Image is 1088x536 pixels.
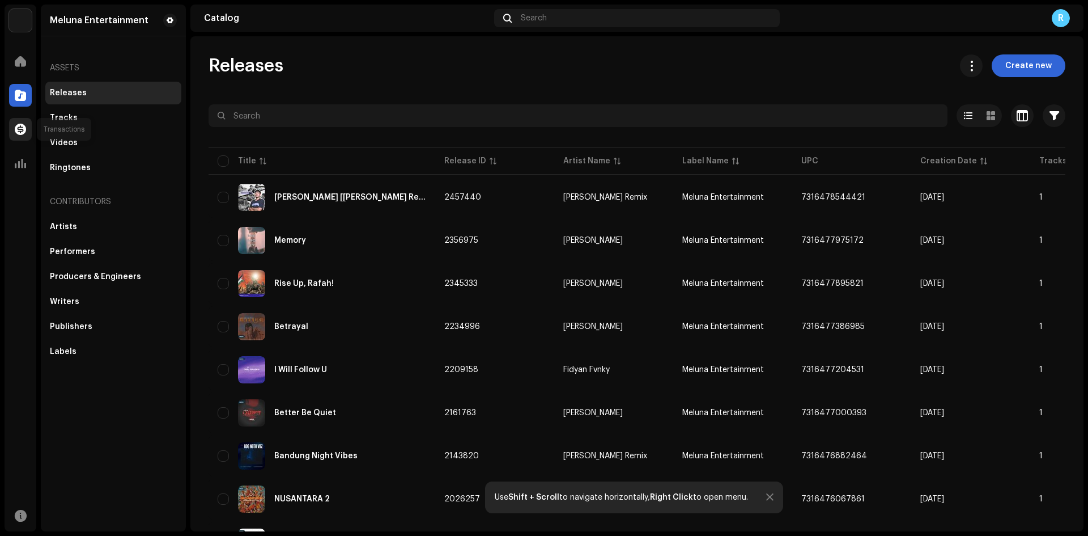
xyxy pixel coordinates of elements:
div: Terek Bale [DJ Akbar Remix Version] [274,193,426,201]
div: Memory [274,237,306,244]
div: Use to navigate horizontally, to open menu. [495,493,748,502]
span: 2143820 [444,452,479,460]
div: Tracks [50,113,78,123]
span: 7316478544421 [801,193,865,201]
span: DJ Akbar Remix [563,452,664,460]
div: Labels [50,347,76,356]
div: Release ID [444,155,486,167]
span: Create new [1005,54,1052,77]
re-a-nav-header: Contributors [45,188,181,216]
img: a869e5f2-78e2-4c08-9dc7-c1231f274a31 [238,270,265,297]
div: Publishers [50,322,92,331]
div: Creation Date [920,155,977,167]
div: [PERSON_NAME] Remix [563,193,647,201]
div: Releases [50,88,87,98]
span: 7316477000393 [801,409,866,417]
div: Rise Up, Rafah! [274,280,334,288]
re-m-nav-item: Writers [45,290,181,313]
re-m-nav-item: Publishers [45,315,181,338]
span: Aug 15, 2024 [920,193,944,201]
img: 1984e315-6033-4c38-9e95-2cdb1ba620bb [238,227,265,254]
span: Jun 1, 2024 [920,280,944,288]
span: Fidyan Fvnky [563,366,664,374]
div: I Will Follow U [274,366,327,374]
div: Bandung Night Vibes [274,452,358,460]
div: NUSANTARA 2 [274,495,330,503]
re-a-nav-header: Assets [45,54,181,82]
img: 4b7c1d2a-7536-4f56-b51b-e3b80e406513 [238,399,265,427]
img: ae3644d1-d471-4290-b3aa-2d3beb8b1584 [238,442,265,470]
span: Meluna Entertainment [682,193,764,201]
span: 7316476882464 [801,452,867,460]
img: e4397b08-ee73-44a5-88b0-c1960a18655d [238,184,265,211]
span: Meluna Entertainment [682,366,764,374]
div: [PERSON_NAME] [563,237,623,244]
div: Videos [50,138,78,147]
strong: Right Click [650,493,693,501]
span: Feb 27, 2024 [920,409,944,417]
div: Artist Name [563,155,610,167]
span: 7316477895821 [801,280,864,288]
span: Meluna Entertainment [682,280,764,288]
span: Meluna Entertainment [682,323,764,331]
div: Ringtones [50,163,91,172]
div: Artists [50,222,77,231]
span: 7316476067861 [801,495,865,503]
span: Search [521,14,547,23]
img: 222624d9-7f83-4cfb-8c2a-8f7ceceb0d59 [238,313,265,340]
span: Nurdin Fvnky [563,237,664,244]
span: Meluna Entertainment [682,409,764,417]
re-m-nav-item: Performers [45,240,181,263]
span: 7316477204531 [801,366,864,374]
div: Writers [50,297,79,306]
span: Jun 12, 2024 [920,237,944,244]
img: 75e89192-5c0c-4a75-90d7-212a3234bf75 [238,356,265,383]
div: Catalog [204,14,490,23]
div: Title [238,155,256,167]
span: 2161763 [444,409,476,417]
span: 2026257 [444,495,480,503]
span: Nurdin Fvnky [563,409,664,417]
re-m-nav-item: Tracks [45,107,181,129]
span: 2457440 [444,193,481,201]
input: Search [209,104,947,127]
span: 2356975 [444,237,478,244]
span: DJ Akbar Remix [563,193,664,201]
re-m-nav-item: Ringtones [45,157,181,179]
re-m-nav-item: Videos [45,132,181,154]
re-m-nav-item: Producers & Engineers [45,265,181,288]
span: 2345333 [444,280,478,288]
span: Releases [209,54,283,77]
div: [PERSON_NAME] [563,280,623,288]
div: Fidyan Fvnky [563,366,610,374]
span: Apr 3, 2024 [920,323,944,331]
span: Meluna Entertainment [682,452,764,460]
span: Nurdin Fvnky [563,323,664,331]
span: 2209158 [444,366,478,374]
span: Feb 11, 2024 [920,452,944,460]
span: Nov 10, 2023 [920,495,944,503]
button: Create new [992,54,1065,77]
div: Meluna Entertainment [50,16,148,25]
div: Betrayal [274,323,308,331]
div: Performers [50,247,95,256]
re-m-nav-item: Artists [45,216,181,238]
re-m-nav-item: Releases [45,82,181,104]
img: de0d2825-999c-4937-b35a-9adca56ee094 [9,9,32,32]
div: [PERSON_NAME] [563,409,623,417]
div: [PERSON_NAME] [563,323,623,331]
div: [PERSON_NAME] Remix [563,452,647,460]
span: 2234996 [444,323,480,331]
span: Meluna Entertainment [682,237,764,244]
re-m-nav-item: Labels [45,340,181,363]
div: Producers & Engineers [50,272,141,281]
strong: Shift + Scroll [508,493,559,501]
div: Label Name [682,155,729,167]
span: 7316477386985 [801,323,865,331]
div: R [1052,9,1070,27]
span: 7316477975172 [801,237,864,244]
div: Better Be Quiet [274,409,336,417]
span: Nurdin Fvnky [563,280,664,288]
